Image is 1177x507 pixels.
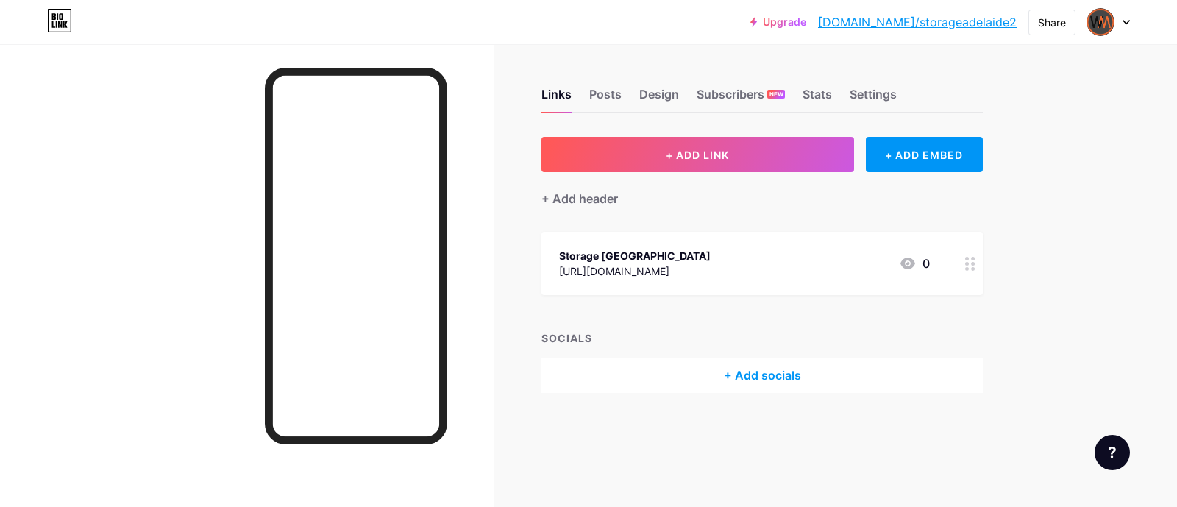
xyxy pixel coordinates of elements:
[1038,15,1066,30] div: Share
[850,85,897,112] div: Settings
[559,263,711,279] div: [URL][DOMAIN_NAME]
[697,85,785,112] div: Subscribers
[750,16,806,28] a: Upgrade
[1087,8,1114,36] img: storageadelaide2
[803,85,832,112] div: Stats
[666,149,729,161] span: + ADD LINK
[866,137,983,172] div: + ADD EMBED
[541,190,618,208] div: + Add header
[639,85,679,112] div: Design
[559,248,711,263] div: Storage [GEOGRAPHIC_DATA]
[818,13,1017,31] a: [DOMAIN_NAME]/storageadelaide2
[541,85,572,112] div: Links
[899,255,930,272] div: 0
[589,85,622,112] div: Posts
[541,358,983,393] div: + Add socials
[541,137,854,172] button: + ADD LINK
[769,90,783,99] span: NEW
[541,330,983,346] div: SOCIALS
